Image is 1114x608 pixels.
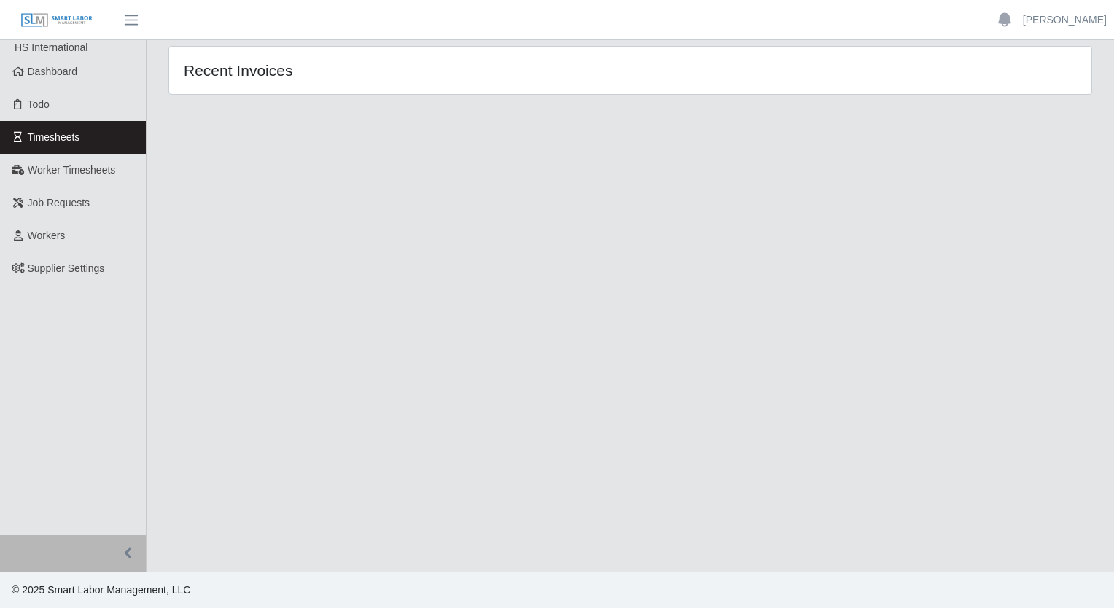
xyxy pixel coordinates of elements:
[12,584,190,596] span: © 2025 Smart Labor Management, LLC
[20,12,93,28] img: SLM Logo
[28,66,78,77] span: Dashboard
[28,230,66,241] span: Workers
[28,131,80,143] span: Timesheets
[28,164,115,176] span: Worker Timesheets
[15,42,87,53] span: HS International
[28,197,90,208] span: Job Requests
[184,61,543,79] h4: Recent Invoices
[28,98,50,110] span: Todo
[1023,12,1107,28] a: [PERSON_NAME]
[28,262,105,274] span: Supplier Settings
